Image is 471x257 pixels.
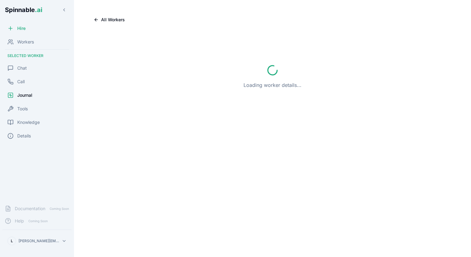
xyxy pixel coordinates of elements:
[15,218,24,224] span: Help
[5,6,42,14] span: Spinnable
[5,235,69,247] button: L[PERSON_NAME][EMAIL_ADDRESS][DOMAIN_NAME]
[2,51,72,61] div: Selected Worker
[17,65,27,71] span: Chat
[27,218,50,224] span: Coming Soon
[17,92,32,98] span: Journal
[15,206,45,212] span: Documentation
[17,133,31,139] span: Details
[35,6,42,14] span: .ai
[244,81,301,89] p: Loading worker details...
[17,25,26,31] span: Hire
[11,239,13,243] span: L
[48,206,71,212] span: Coming Soon
[17,39,34,45] span: Workers
[18,239,59,243] p: [PERSON_NAME][EMAIL_ADDRESS][DOMAIN_NAME]
[17,106,28,112] span: Tools
[89,15,130,25] button: All Workers
[17,119,40,125] span: Knowledge
[17,79,25,85] span: Call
